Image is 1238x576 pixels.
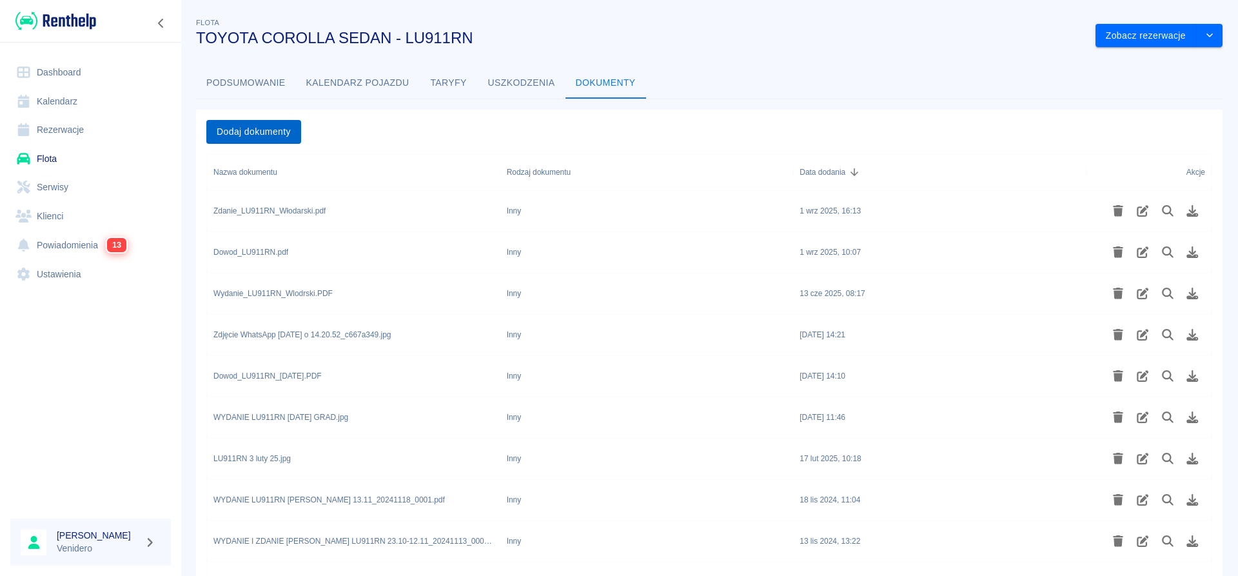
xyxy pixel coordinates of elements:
div: Nazwa dokumentu [213,154,277,190]
a: Serwisy [10,173,171,202]
p: Venidero [57,542,139,555]
div: Dowod_LU911RN_2025-03-28.PDF [213,370,322,382]
a: Klienci [10,202,171,231]
div: 13 lis 2024, 13:22 [800,535,860,547]
a: Rezerwacje [10,115,171,144]
h6: [PERSON_NAME] [57,529,139,542]
div: 17 lut 2025, 10:18 [800,453,861,464]
button: Kalendarz pojazdu [296,68,420,99]
button: Podgląd pliku [1155,406,1181,428]
div: Inny [507,370,522,382]
div: Wydanie_LU911RN_Wlodrski.PDF [213,288,333,299]
button: Edytuj rodzaj dokumentu [1130,448,1155,470]
div: Rodzaj dokumentu [500,154,794,190]
button: Pobierz plik [1180,324,1205,346]
div: 1 wrz 2025, 10:07 [800,246,861,258]
button: Edytuj rodzaj dokumentu [1130,283,1155,304]
div: Akcje [1086,154,1212,190]
button: Pobierz plik [1180,200,1205,222]
button: Podgląd pliku [1155,241,1181,263]
h3: TOYOTA COROLLA SEDAN - LU911RN [196,29,1085,47]
div: Zdjęcie WhatsApp 2025-03-28 o 14.20.52_c667a349.jpg [213,329,391,341]
button: drop-down [1197,24,1223,48]
div: Zdanie_LU911RN_Włodarski.pdf [213,205,326,217]
button: Podgląd pliku [1155,365,1181,387]
button: Pobierz plik [1180,489,1205,511]
button: Pobierz plik [1180,530,1205,552]
a: Renthelp logo [10,10,96,32]
button: Usuń plik [1106,241,1131,263]
button: Podgląd pliku [1155,324,1181,346]
div: Akcje [1186,154,1205,190]
button: Usuń plik [1106,489,1131,511]
div: LU911RN 3 luty 25.jpg [213,453,291,464]
div: Data dodania [793,154,1086,190]
button: Podsumowanie [196,68,296,99]
img: Renthelp logo [15,10,96,32]
button: Zwiń nawigację [152,15,171,32]
button: Sort [845,163,863,181]
a: Dashboard [10,58,171,87]
a: Kalendarz [10,87,171,116]
div: WYDANIE LU911RN 3.03.2025 GRAD.jpg [213,412,348,423]
button: Pobierz plik [1180,283,1205,304]
button: Podgląd pliku [1155,448,1181,470]
button: Podgląd pliku [1155,283,1181,304]
button: Pobierz plik [1180,448,1205,470]
button: Podgląd pliku [1155,200,1181,222]
button: Dodaj dokumenty [206,120,301,144]
a: Flota [10,144,171,174]
div: 13 cze 2025, 08:17 [800,288,865,299]
div: Inny [507,453,522,464]
div: Nazwa dokumentu [207,154,500,190]
div: Inny [507,412,522,423]
button: Usuń plik [1106,200,1131,222]
div: WYDANIE LU911RN GRZEGORZ GAWLIK 13.11_20241118_0001.pdf [213,494,445,506]
div: Inny [507,329,522,341]
button: Edytuj rodzaj dokumentu [1130,324,1155,346]
button: Dokumenty [565,68,646,99]
div: 28 mar 2025, 14:10 [800,370,845,382]
div: Inny [507,246,522,258]
button: Taryfy [420,68,478,99]
button: Podgląd pliku [1155,489,1181,511]
a: Powiadomienia13 [10,230,171,260]
button: Pobierz plik [1180,365,1205,387]
div: Inny [507,535,522,547]
button: Zobacz rezerwacje [1096,24,1197,48]
div: Rodzaj dokumentu [507,154,571,190]
button: Pobierz plik [1180,241,1205,263]
button: Edytuj rodzaj dokumentu [1130,200,1155,222]
div: 3 mar 2025, 11:46 [800,412,845,423]
button: Usuń plik [1106,448,1131,470]
div: 18 lis 2024, 11:04 [800,494,860,506]
span: Flota [196,19,219,26]
button: Pobierz plik [1180,406,1205,428]
div: 28 mar 2025, 14:21 [800,329,845,341]
button: Usuń plik [1106,324,1131,346]
div: Inny [507,205,522,217]
button: Edytuj rodzaj dokumentu [1130,406,1155,428]
button: Edytuj rodzaj dokumentu [1130,489,1155,511]
button: Edytuj rodzaj dokumentu [1130,365,1155,387]
span: 13 [107,238,126,252]
button: Usuń plik [1106,406,1131,428]
button: Edytuj rodzaj dokumentu [1130,530,1155,552]
button: Uszkodzenia [478,68,565,99]
button: Usuń plik [1106,530,1131,552]
a: Ustawienia [10,260,171,289]
div: Inny [507,288,522,299]
div: Inny [507,494,522,506]
div: WYDANIE I ZDANIE DARIUSZ SAWCZYN LU911RN 23.10-12.11_20241113_0001.pdf [213,535,494,547]
div: Data dodania [800,154,845,190]
button: Usuń plik [1106,365,1131,387]
button: Podgląd pliku [1155,530,1181,552]
div: Dowod_LU911RN.pdf [213,246,288,258]
div: 1 wrz 2025, 16:13 [800,205,861,217]
button: Usuń plik [1106,283,1131,304]
button: Edytuj rodzaj dokumentu [1130,241,1155,263]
